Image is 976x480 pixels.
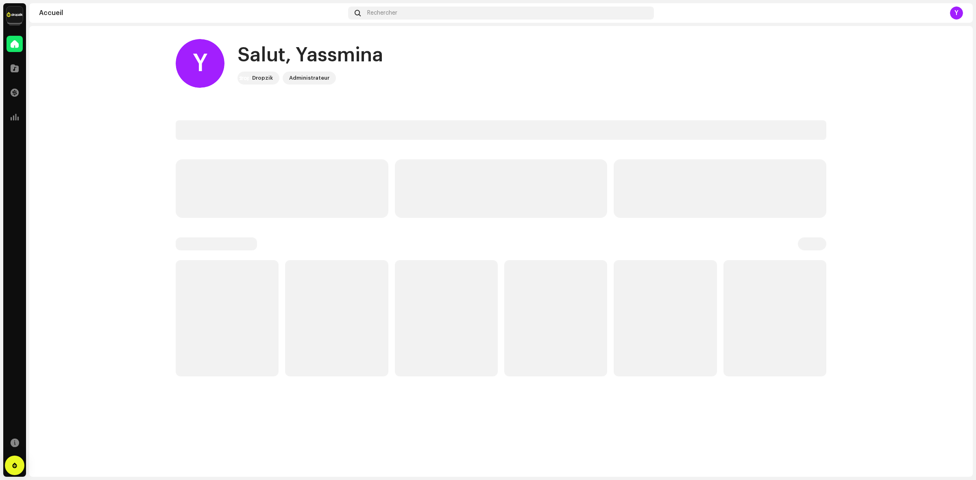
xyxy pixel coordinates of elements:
div: Accueil [39,10,345,16]
img: 6b198820-6d9f-4d8e-bd7e-78ab9e57ca24 [239,73,249,83]
div: Salut, Yassmina [237,42,383,68]
div: Administrateur [289,73,329,83]
div: Dropzik [252,73,273,83]
div: Y [950,7,963,20]
div: Open Intercom Messenger [5,456,24,475]
div: Y [176,39,224,88]
span: Rechercher [367,10,397,16]
img: 6b198820-6d9f-4d8e-bd7e-78ab9e57ca24 [7,7,23,23]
